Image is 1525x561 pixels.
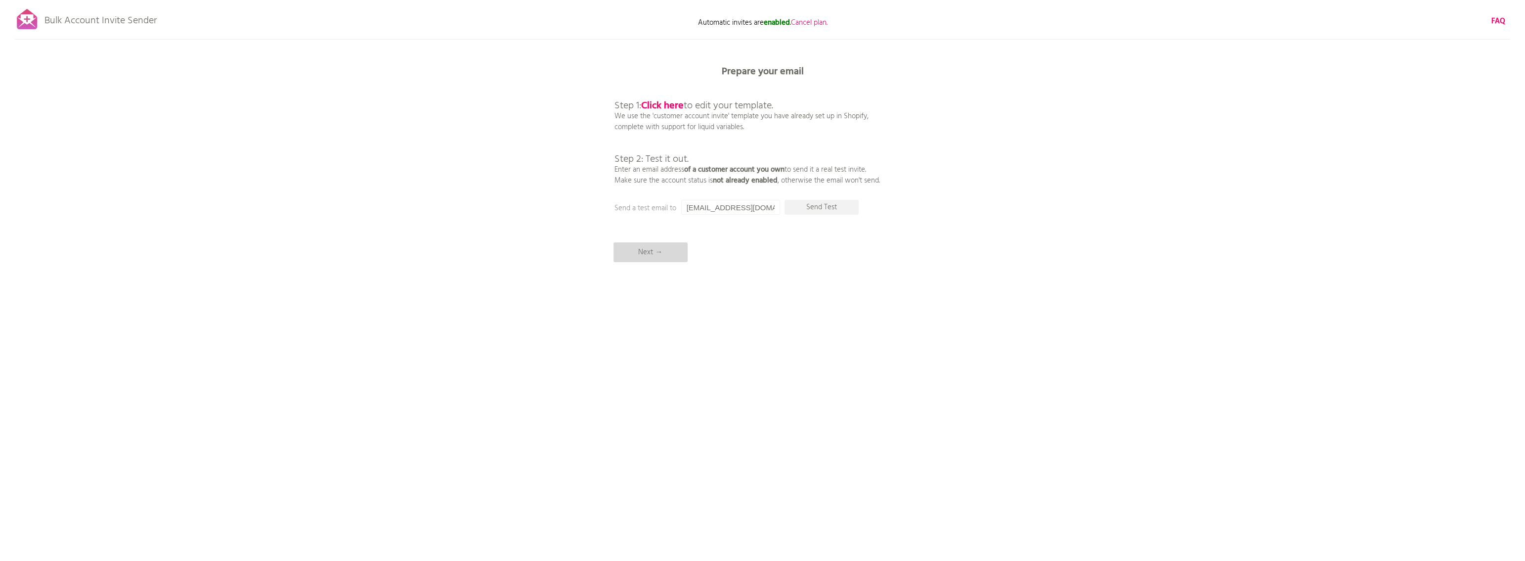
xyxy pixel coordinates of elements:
p: Automatic invites are . [664,17,862,28]
b: enabled [764,17,790,29]
b: FAQ [1491,15,1505,27]
span: Cancel plan. [791,17,828,29]
p: We use the 'customer account invite' template you have already set up in Shopify, complete with s... [614,79,880,186]
p: Send a test email to [614,203,812,214]
a: Click here [641,98,684,114]
a: FAQ [1491,16,1505,27]
b: not already enabled [713,175,778,187]
p: Bulk Account Invite Sender [44,6,157,31]
p: Send Test [784,200,859,215]
p: Next → [613,242,688,262]
b: Prepare your email [722,64,804,80]
span: Step 2: Test it out. [614,151,689,167]
span: Step 1: to edit your template. [614,98,773,114]
b: of a customer account you own [684,164,784,176]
